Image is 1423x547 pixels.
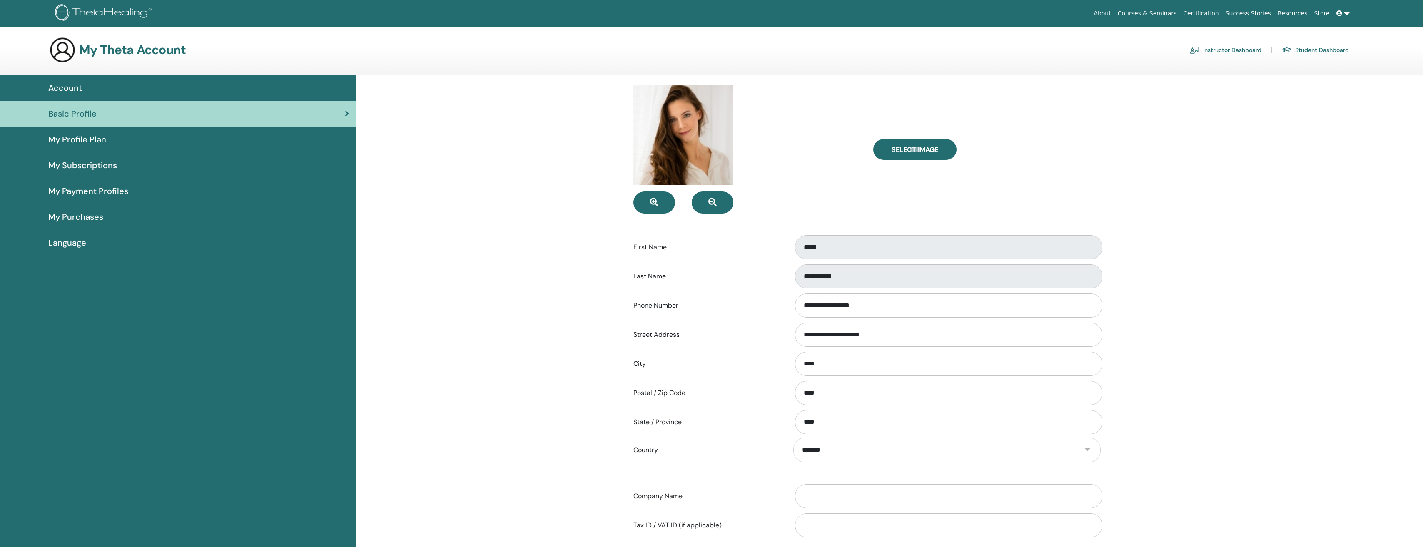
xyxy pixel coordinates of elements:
label: Phone Number [627,298,787,313]
a: Store [1311,6,1333,21]
span: Account [48,82,82,94]
span: Language [48,236,86,249]
span: My Payment Profiles [48,185,128,197]
a: Student Dashboard [1282,43,1349,57]
a: Certification [1180,6,1222,21]
a: Success Stories [1222,6,1274,21]
input: Select Image [910,147,920,152]
h3: My Theta Account [79,42,186,57]
a: Instructor Dashboard [1190,43,1261,57]
a: Courses & Seminars [1114,6,1180,21]
label: Postal / Zip Code [627,385,787,401]
label: First Name [627,239,787,255]
span: My Purchases [48,211,103,223]
label: Last Name [627,269,787,284]
label: City [627,356,787,372]
img: logo.png [55,4,155,23]
span: My Profile Plan [48,133,106,146]
label: Company Name [627,488,787,504]
img: chalkboard-teacher.svg [1190,46,1200,54]
a: About [1090,6,1114,21]
label: Street Address [627,327,787,343]
img: generic-user-icon.jpg [49,37,76,63]
label: State / Province [627,414,787,430]
span: My Subscriptions [48,159,117,172]
label: Tax ID / VAT ID (if applicable) [627,517,787,533]
a: Resources [1274,6,1311,21]
label: Country [627,442,787,458]
span: Select Image [892,145,938,154]
img: graduation-cap.svg [1282,47,1292,54]
img: default.jpg [633,85,733,185]
span: Basic Profile [48,107,97,120]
